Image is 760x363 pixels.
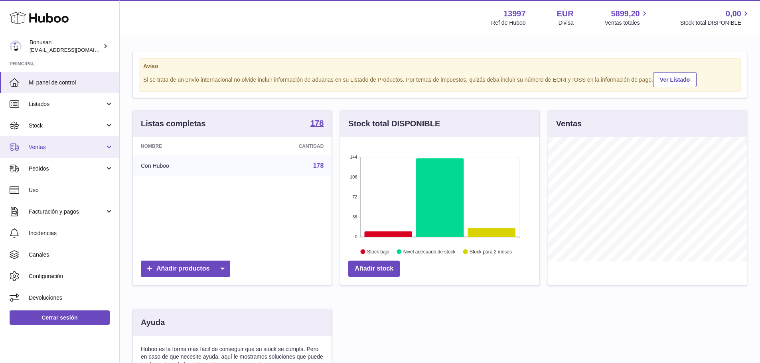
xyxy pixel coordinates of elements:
a: Añadir productos [141,261,230,277]
a: 0,00 Stock total DISPONIBLE [680,8,750,27]
span: 5899,20 [611,8,640,19]
div: Divisa [559,19,574,27]
text: Stock bajo [367,249,389,255]
div: Si se trata de un envío internacional no olvide incluir información de aduanas en su Listado de P... [143,71,736,87]
a: 178 [310,119,324,129]
strong: 13997 [503,8,526,19]
a: 178 [313,162,324,169]
span: Devoluciones [29,294,113,302]
h3: Ayuda [141,317,165,328]
span: Canales [29,251,113,259]
span: Uso [29,186,113,194]
span: Ventas totales [605,19,649,27]
strong: 178 [310,119,324,127]
span: 0,00 [726,8,741,19]
div: Bonusan [30,39,101,54]
text: 36 [353,214,357,219]
h3: Ventas [556,118,582,129]
span: Configuración [29,273,113,280]
a: 5899,20 Ventas totales [605,8,649,27]
strong: Aviso [143,63,736,70]
span: Stock total DISPONIBLE [680,19,750,27]
strong: EUR [557,8,574,19]
text: 0 [355,234,357,239]
text: 144 [350,155,357,159]
span: Pedidos [29,165,105,173]
h3: Listas completas [141,118,205,129]
a: Añadir stock [348,261,400,277]
a: Cerrar sesión [10,310,110,325]
span: Ventas [29,143,105,151]
th: Nombre [133,137,236,155]
span: Incidencias [29,230,113,237]
span: [EMAIL_ADDRESS][DOMAIN_NAME] [30,47,117,53]
span: Facturación y pagos [29,208,105,216]
text: Nivel adecuado de stock [403,249,456,255]
th: Cantidad [236,137,332,155]
text: 108 [350,175,357,179]
a: Ver Listado [653,72,697,87]
div: Ref de Huboo [491,19,525,27]
text: Stock para 2 meses [470,249,512,255]
text: 72 [353,194,357,199]
td: Con Huboo [133,155,236,176]
span: Mi panel de control [29,79,113,86]
h3: Stock total DISPONIBLE [348,118,440,129]
span: Listados [29,100,105,108]
img: info@bonusan.es [10,40,22,52]
span: Stock [29,122,105,130]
